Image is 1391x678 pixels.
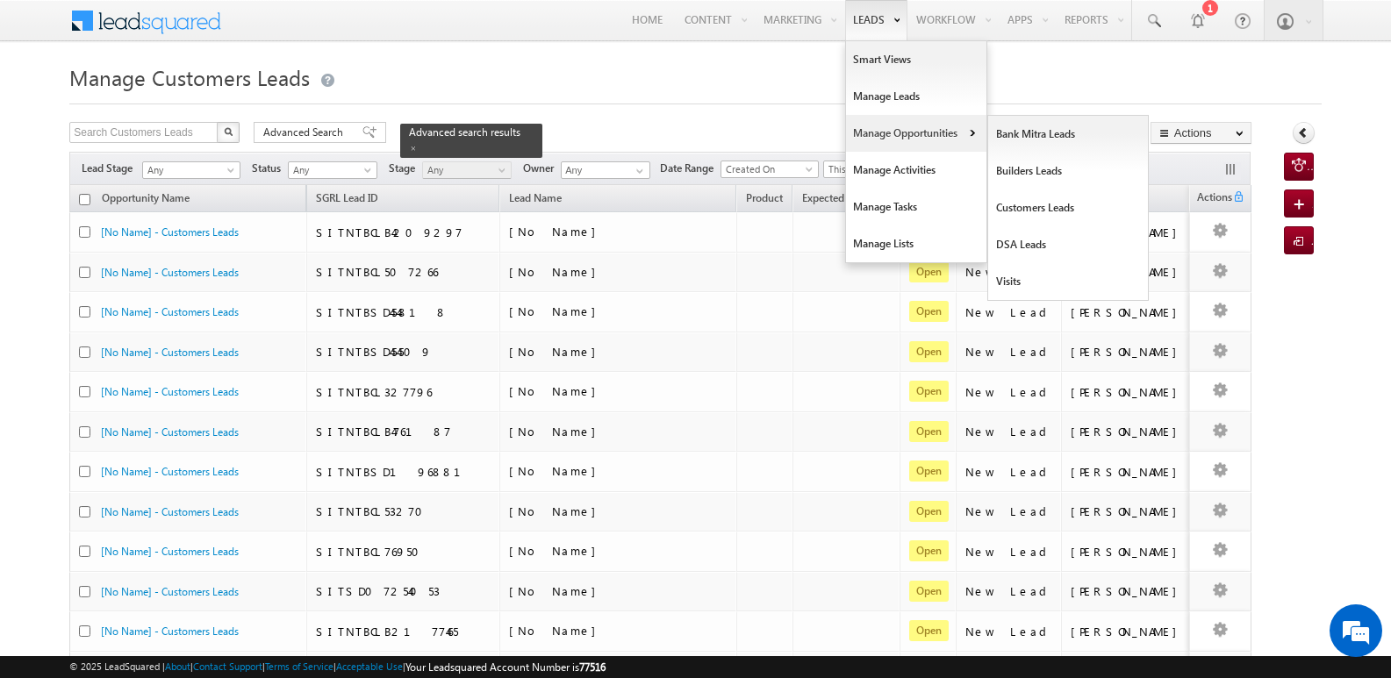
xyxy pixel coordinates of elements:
a: Manage Activities [846,152,986,189]
a: Manage Opportunities [846,115,986,152]
div: [PERSON_NAME] [1071,583,1186,599]
div: SITNTBCL507266 [316,264,491,280]
span: [No Name] [509,383,605,398]
div: SITNTBCLB2177465 [316,624,491,639]
span: Date Range [660,161,721,176]
button: Actions [1151,122,1251,144]
a: About [165,660,190,672]
img: d_60004797649_company_0_60004797649 [30,92,74,115]
div: SITNTBCL327796 [316,384,491,400]
span: Open [909,540,949,561]
div: [PERSON_NAME] [1071,344,1186,360]
span: Open [909,620,949,641]
textarea: Type your message and hit 'Enter' [23,162,320,525]
div: SITNTBCLB476187 [316,424,491,439]
a: Customers Leads [988,189,1149,226]
a: Any [288,161,377,179]
div: [PERSON_NAME] [1071,424,1186,439]
a: Visits [988,263,1149,300]
div: Chat with us now [91,92,295,115]
span: Owner [523,161,561,176]
a: Contact Support [193,660,262,672]
div: SITSD07254053 [316,583,491,599]
div: SITNTBSD454509 [316,344,491,360]
a: Acceptable Use [336,660,403,672]
a: Expected Deal Size [793,189,899,211]
a: [No Name] - Customers Leads [101,425,239,439]
span: Open [909,381,949,402]
div: [PERSON_NAME] [1071,304,1186,320]
a: Manage Leads [846,78,986,115]
span: © 2025 LeadSquared | | | | | [69,659,606,675]
a: [No Name] - Customers Leads [101,305,239,318]
span: Created On [721,161,813,177]
div: SITNTBCL53270 [316,503,491,519]
div: [PERSON_NAME] [1071,464,1186,480]
div: New Lead [965,583,1053,599]
a: [No Name] - Customers Leads [101,585,239,598]
a: [No Name] - Customers Leads [101,385,239,398]
div: New Lead [965,304,1053,320]
a: This Month [823,161,913,178]
span: Advanced search results [409,125,520,139]
span: Open [909,421,949,442]
span: Your Leadsquared Account Number is [405,660,606,674]
a: [No Name] - Customers Leads [101,545,239,558]
div: SITNTBSD454818 [316,304,491,320]
a: Bank Mitra Leads [988,116,1149,153]
div: New Lead [965,424,1053,439]
span: [No Name] [509,264,605,279]
span: Advanced Search [263,125,348,140]
a: Manage Tasks [846,189,986,225]
span: Any [289,162,372,178]
a: [No Name] - Customers Leads [101,266,239,279]
span: [No Name] [509,424,605,439]
a: [No Name] - Customers Leads [101,346,239,359]
span: Open [909,501,949,522]
span: Opportunity Name [102,191,190,204]
span: Product [746,191,783,204]
a: [No Name] - Customers Leads [101,624,239,638]
span: [No Name] [509,623,605,638]
div: [PERSON_NAME] [1071,503,1186,519]
a: Builders Leads [988,153,1149,189]
span: Actions [1190,188,1232,211]
span: Open [909,301,949,322]
div: New Lead [965,544,1053,560]
span: Open [909,341,949,362]
div: [PERSON_NAME] [1071,384,1186,400]
span: Open [909,460,949,482]
span: 77516 [579,660,606,674]
a: Opportunity Name [93,189,198,211]
div: [PERSON_NAME] [1071,544,1186,560]
div: New Lead [965,503,1053,519]
input: Check all records [79,194,90,205]
div: SITNTBSD196881 [316,464,491,480]
span: [No Name] [509,303,605,318]
span: [No Name] [509,344,605,359]
a: [No Name] - Customers Leads [101,505,239,518]
span: Manage Customers Leads [69,63,310,91]
div: SITNTBCLB4209297 [316,225,491,240]
a: Any [422,161,512,179]
div: [PERSON_NAME] [1071,624,1186,639]
input: Type to Search [561,161,650,179]
div: New Lead [965,344,1053,360]
div: New Lead [965,464,1053,480]
span: Open [909,261,949,282]
span: [No Name] [509,543,605,558]
img: Search [224,127,233,136]
a: Show All Items [627,162,649,180]
div: New Lead [965,384,1053,400]
a: Smart Views [846,41,986,78]
a: Any [142,161,240,179]
span: [No Name] [509,503,605,518]
span: Open [909,581,949,602]
span: SGRL Lead ID [316,191,378,204]
span: Stage [389,161,422,176]
a: SGRL Lead ID [307,189,387,211]
span: [No Name] [509,583,605,598]
span: [No Name] [509,463,605,478]
span: Status [252,161,288,176]
div: New Lead [965,624,1053,639]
